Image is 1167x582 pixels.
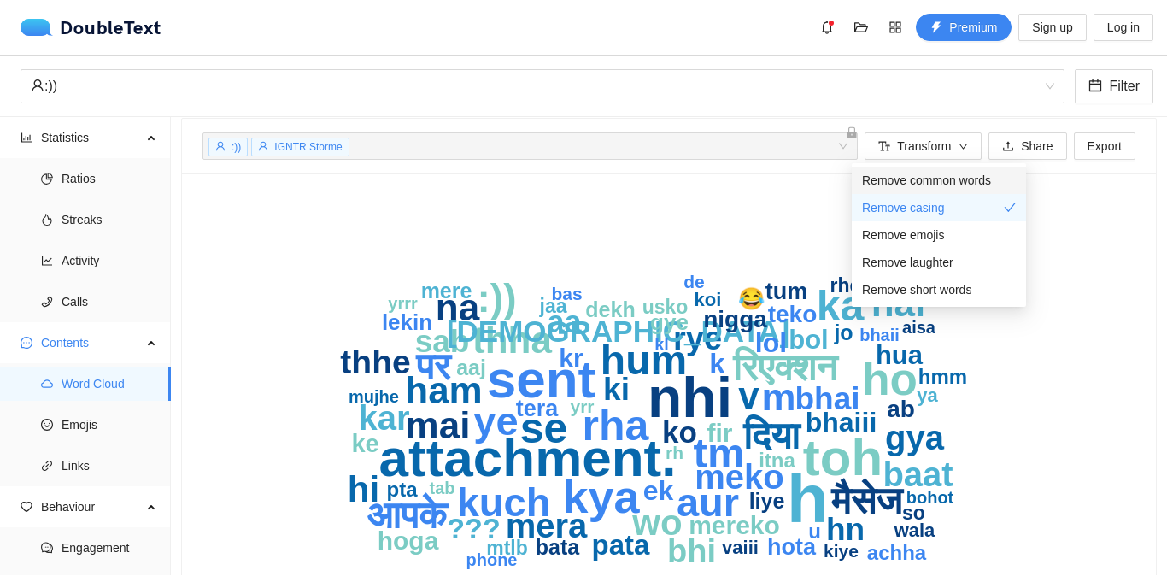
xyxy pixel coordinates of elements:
[767,534,817,560] text: hota
[348,469,379,509] text: hi
[738,285,765,312] text: 😂
[41,173,53,185] span: pie-chart
[902,318,936,337] text: aisa
[666,443,683,462] text: rh
[1021,137,1053,156] span: Share
[789,325,829,355] text: bol
[232,141,241,153] span: :))
[378,526,439,555] text: hoga
[830,478,905,521] text: मैसेज
[583,402,650,450] text: rha
[695,289,722,310] text: koi
[916,14,1012,41] button: thunderboltPremium
[749,489,785,513] text: liye
[415,324,470,359] text: sab
[41,326,142,360] span: Contents
[41,121,142,155] span: Statistics
[447,512,500,544] text: ???
[830,274,861,297] text: rhe
[643,475,674,506] text: ek
[803,429,883,486] text: toh
[258,141,268,151] span: user
[601,338,687,383] text: hum
[551,284,582,303] text: bas
[894,520,935,541] text: wala
[738,374,759,416] text: v
[405,369,482,411] text: ham
[31,70,1054,103] span: :))
[1002,140,1014,154] span: upload
[486,537,528,559] text: mtlb
[847,14,875,41] button: folder-open
[41,460,53,472] span: link
[806,407,877,438] text: bhaiii
[62,244,157,278] span: Activity
[406,404,471,446] text: mai
[358,399,409,437] text: kar
[41,296,53,308] span: phone
[62,531,157,565] span: Engagement
[677,479,739,525] text: aur
[559,344,583,372] text: kr
[21,337,32,349] span: message
[539,295,567,317] text: jaa
[862,280,971,299] span: Remove short words
[62,408,157,442] span: Emojis
[1088,79,1102,95] span: calendar
[536,535,581,559] text: bata
[742,414,802,456] text: दिया
[897,137,951,156] span: Transform
[988,132,1066,160] button: uploadShare
[349,387,399,406] text: mujhe
[862,226,944,244] span: Remove emojis
[906,488,954,507] text: bohot
[487,350,595,409] text: sent
[654,335,669,354] text: kl
[340,344,410,380] text: thhe
[436,286,480,328] text: na
[650,309,689,335] text: gye
[930,21,942,35] span: thunderbolt
[62,449,157,483] span: Links
[1074,132,1135,160] button: Export
[31,70,1039,103] div: :))
[62,285,157,319] span: Calls
[367,492,449,536] text: आपके
[1075,69,1153,103] button: calendarFilter
[918,365,967,388] text: hmm
[885,419,945,456] text: gya
[765,279,808,304] text: tum
[959,142,969,153] span: down
[387,478,419,501] text: pta
[882,14,909,41] button: appstore
[867,541,927,564] text: achha
[382,309,432,335] text: lekin
[456,356,486,379] text: aaj
[21,19,60,36] img: logo
[759,449,795,472] text: itna
[722,537,759,558] text: vaiii
[848,21,874,34] span: folder-open
[21,132,32,144] span: bar-chart
[689,511,780,539] text: mereko
[648,366,732,429] text: nhi
[761,375,795,419] text: m
[1018,14,1086,41] button: Sign up
[379,428,677,487] text: attachment.
[917,385,938,406] text: ya
[859,326,900,344] text: bhaii
[41,490,142,524] span: Behaviour
[592,529,651,561] text: pata
[562,471,640,522] text: kya
[826,512,865,547] text: hn
[642,296,689,318] text: usko
[21,19,161,36] a: logoDoubleText
[1109,75,1140,97] span: Filter
[457,479,551,525] text: kuch
[817,282,865,330] text: ka
[732,345,840,388] text: रिएक्शन
[41,214,53,226] span: fire
[585,297,635,321] text: dekh
[466,550,518,569] text: phone
[862,171,991,190] span: Remove common words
